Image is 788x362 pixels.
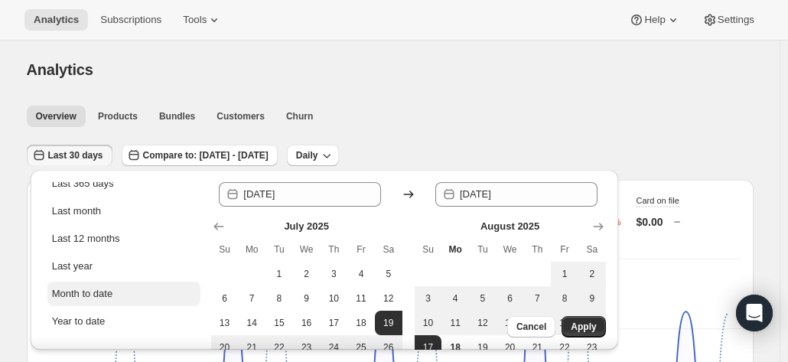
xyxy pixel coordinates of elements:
[47,309,200,334] button: Year to date
[584,268,600,280] span: 2
[265,237,293,262] th: Tuesday
[24,9,88,31] button: Analytics
[421,292,436,305] span: 3
[217,292,233,305] span: 6
[475,243,490,256] span: Tu
[503,243,518,256] span: We
[441,311,469,335] button: Monday August 11 2025
[736,295,773,331] div: Open Intercom Messenger
[381,292,396,305] span: 12
[296,149,318,161] span: Daily
[503,292,518,305] span: 6
[347,262,375,286] button: Friday July 4 2025
[421,317,436,329] span: 10
[475,292,490,305] span: 5
[441,286,469,311] button: Monday August 4 2025
[469,237,497,262] th: Tuesday
[48,149,103,161] span: Last 30 days
[497,286,524,311] button: Wednesday August 6 2025
[47,199,200,223] button: Last month
[448,292,463,305] span: 4
[523,286,551,311] button: Thursday August 7 2025
[293,262,321,286] button: Wednesday July 2 2025
[52,286,113,302] div: Month to date
[299,317,314,329] span: 16
[381,268,396,280] span: 5
[272,317,287,329] span: 15
[353,243,369,256] span: Fr
[551,311,578,335] button: Friday August 15 2025
[211,237,239,262] th: Sunday
[353,317,369,329] span: 18
[91,9,171,31] button: Subscriptions
[244,243,259,256] span: Mo
[293,335,321,360] button: Wednesday July 23 2025
[497,311,524,335] button: Wednesday August 13 2025
[637,214,663,230] p: $0.00
[52,176,114,191] div: Last 365 days
[272,268,287,280] span: 1
[347,237,375,262] th: Friday
[238,311,265,335] button: Monday July 14 2025
[584,243,600,256] span: Sa
[375,311,402,335] button: Start of range Saturday July 19 2025
[244,341,259,354] span: 21
[52,259,93,274] div: Last year
[100,14,161,26] span: Subscriptions
[469,286,497,311] button: Tuesday August 5 2025
[415,335,442,360] button: End of range Sunday August 17 2025
[326,341,341,354] span: 24
[421,341,436,354] span: 17
[320,237,347,262] th: Thursday
[381,341,396,354] span: 26
[299,341,314,354] span: 23
[375,286,402,311] button: Saturday July 12 2025
[516,321,546,333] span: Cancel
[47,171,200,196] button: Last 365 days
[584,292,600,305] span: 9
[637,196,679,205] span: Card on file
[523,237,551,262] th: Thursday
[718,14,754,26] span: Settings
[272,243,287,256] span: Tu
[52,231,120,246] div: Last 12 months
[562,316,605,338] button: Apply
[326,292,341,305] span: 10
[244,317,259,329] span: 14
[381,243,396,256] span: Sa
[588,216,609,237] button: Show next month, September 2025
[529,292,545,305] span: 7
[47,254,200,279] button: Last year
[36,110,77,122] span: Overview
[448,243,463,256] span: Mo
[244,292,259,305] span: 7
[347,335,375,360] button: Friday July 25 2025
[353,268,369,280] span: 4
[238,286,265,311] button: Monday July 7 2025
[557,268,572,280] span: 1
[620,9,689,31] button: Help
[265,335,293,360] button: Tuesday July 22 2025
[238,335,265,360] button: Monday July 21 2025
[347,311,375,335] button: Friday July 18 2025
[238,237,265,262] th: Monday
[217,243,233,256] span: Su
[578,237,606,262] th: Saturday
[353,341,369,354] span: 25
[421,243,436,256] span: Su
[523,311,551,335] button: Thursday August 14 2025
[299,292,314,305] span: 9
[217,317,233,329] span: 13
[27,61,93,78] span: Analytics
[571,321,596,333] span: Apply
[265,286,293,311] button: Tuesday July 8 2025
[557,292,572,305] span: 8
[143,149,269,161] span: Compare to: [DATE] - [DATE]
[320,286,347,311] button: Thursday July 10 2025
[375,237,402,262] th: Saturday
[497,237,524,262] th: Wednesday
[286,110,313,122] span: Churn
[293,311,321,335] button: Wednesday July 16 2025
[469,311,497,335] button: Tuesday August 12 2025
[529,243,545,256] span: Th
